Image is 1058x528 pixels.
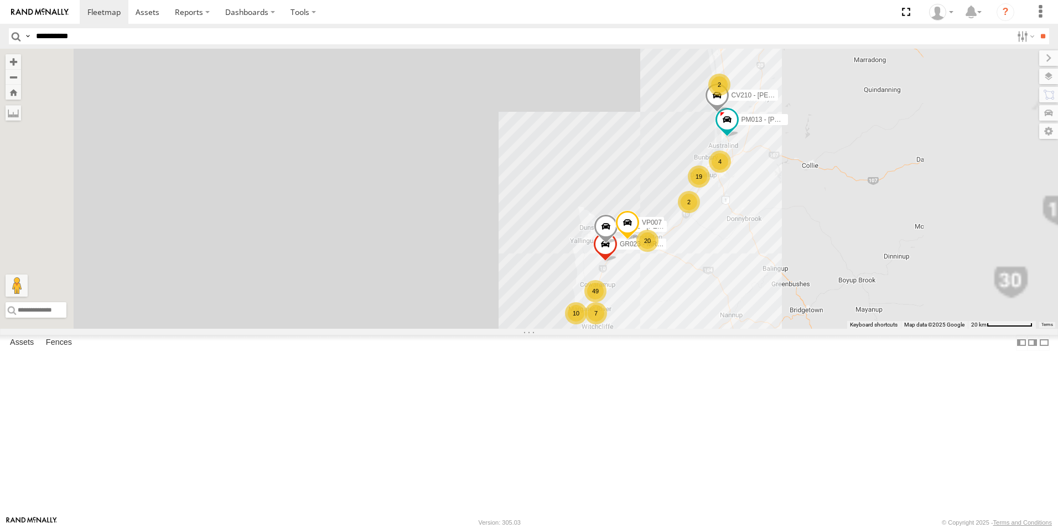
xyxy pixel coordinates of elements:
[678,191,700,213] div: 2
[1016,335,1027,351] label: Dock Summary Table to the Left
[708,74,730,96] div: 2
[688,165,710,188] div: 19
[741,116,823,123] span: PM013 - [PERSON_NAME]
[6,69,21,85] button: Zoom out
[636,230,658,252] div: 20
[584,280,606,302] div: 49
[850,321,898,329] button: Keyboard shortcuts
[925,4,957,20] div: Graham Broom
[1027,335,1038,351] label: Dock Summary Table to the Right
[6,105,21,121] label: Measure
[479,519,521,526] div: Version: 305.03
[620,240,667,248] span: GR023 - MRRC
[40,335,77,350] label: Fences
[6,275,28,297] button: Drag Pegman onto the map to open Street View
[6,85,21,100] button: Zoom Home
[1039,335,1050,351] label: Hide Summary Table
[642,219,662,227] span: VP007
[23,28,32,44] label: Search Query
[11,8,69,16] img: rand-logo.svg
[6,54,21,69] button: Zoom in
[1041,323,1053,327] a: Terms
[6,517,57,528] a: Visit our Website
[565,302,587,324] div: 10
[732,91,812,99] span: CV210 - [PERSON_NAME]
[1013,28,1036,44] label: Search Filter Options
[968,321,1036,329] button: Map Scale: 20 km per 79 pixels
[585,302,607,324] div: 7
[1039,123,1058,139] label: Map Settings
[997,3,1014,21] i: ?
[942,519,1052,526] div: © Copyright 2025 -
[709,151,731,173] div: 4
[993,519,1052,526] a: Terms and Conditions
[4,335,39,350] label: Assets
[971,322,987,328] span: 20 km
[904,322,964,328] span: Map data ©2025 Google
